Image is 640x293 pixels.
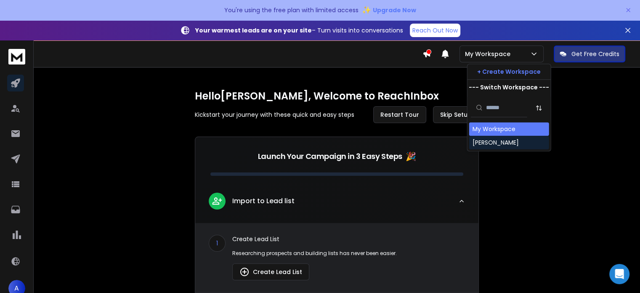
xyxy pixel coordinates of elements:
button: Restart Tour [373,106,426,123]
button: Create Lead List [232,263,309,280]
button: leadImport to Lead list [195,186,478,223]
p: Researching prospects and building lists has never been easier. [232,250,465,257]
h1: Hello [PERSON_NAME] , Welcome to ReachInbox [195,89,479,103]
div: leadImport to Lead list [195,223,478,292]
p: Kickstart your journey with these quick and easy steps [195,110,354,119]
p: You're using the free plan with limited access [224,6,359,14]
span: 🎉 [406,151,416,162]
button: Sort by Sort A-Z [531,99,547,116]
p: – Turn visits into conversations [195,26,403,35]
p: Create Lead List [232,235,465,243]
span: Skip Setup [440,110,472,119]
span: ✨ [362,4,371,16]
strong: Your warmest leads are on your site [195,26,312,35]
img: lead [239,267,250,277]
p: Reach Out Now [412,26,458,35]
a: Reach Out Now [410,24,460,37]
img: lead [212,196,223,206]
button: ✨Upgrade Now [362,2,416,19]
img: logo [8,49,25,65]
div: Open Intercom Messenger [609,264,629,284]
button: Get Free Credits [554,46,625,62]
p: --- Switch Workspace --- [469,83,549,91]
p: Launch Your Campaign in 3 Easy Steps [258,151,402,162]
div: My Workspace [473,125,515,133]
button: + Create Workspace [467,64,551,79]
span: Upgrade Now [373,6,416,14]
button: Skip Setup [433,106,479,123]
p: Get Free Credits [571,50,619,58]
p: My Workspace [465,50,514,58]
p: + Create Workspace [477,67,541,76]
div: 1 [209,235,226,252]
div: [PERSON_NAME] [473,138,519,147]
p: Import to Lead list [232,196,295,206]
